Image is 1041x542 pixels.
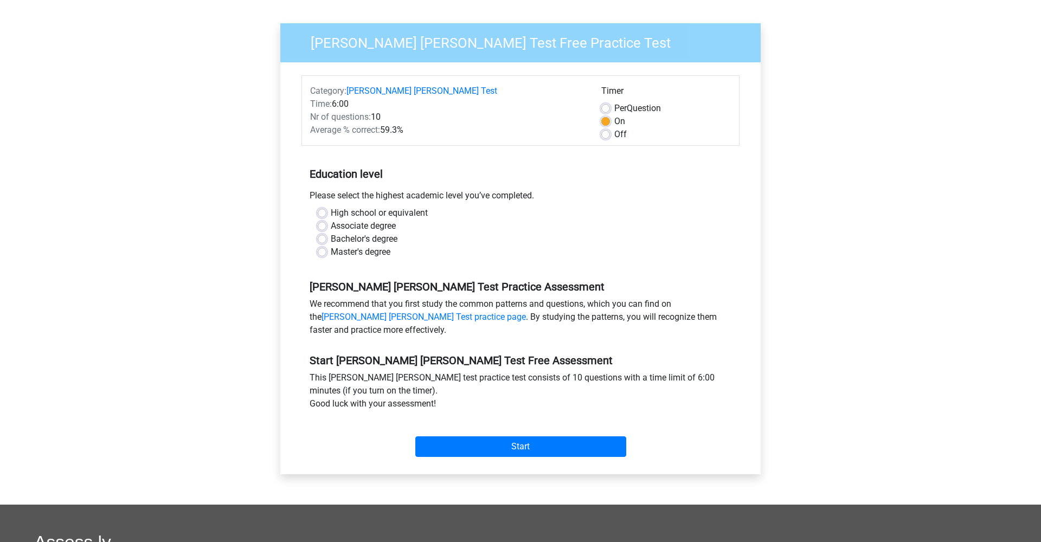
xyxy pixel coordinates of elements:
label: Master's degree [331,246,390,259]
span: Per [614,103,627,113]
h3: [PERSON_NAME] [PERSON_NAME] Test Free Practice Test [298,30,753,51]
div: We recommend that you first study the common patterns and questions, which you can find on the . ... [301,298,740,341]
div: Timer [601,85,731,102]
h5: [PERSON_NAME] [PERSON_NAME] Test Practice Assessment [310,280,731,293]
h5: Start [PERSON_NAME] [PERSON_NAME] Test Free Assessment [310,354,731,367]
span: Nr of questions: [310,112,371,122]
div: Please select the highest academic level you’ve completed. [301,189,740,207]
h5: Education level [310,163,731,185]
span: Time: [310,99,332,109]
label: High school or equivalent [331,207,428,220]
div: 6:00 [302,98,593,111]
span: Average % correct: [310,125,380,135]
label: Question [614,102,661,115]
label: Off [614,128,627,141]
a: [PERSON_NAME] [PERSON_NAME] Test practice page [322,312,526,322]
div: 10 [302,111,593,124]
div: 59.3% [302,124,593,137]
div: This [PERSON_NAME] [PERSON_NAME] test practice test consists of 10 questions with a time limit of... [301,371,740,415]
a: [PERSON_NAME] [PERSON_NAME] Test [346,86,497,96]
label: Associate degree [331,220,396,233]
input: Start [415,436,626,457]
label: On [614,115,625,128]
label: Bachelor's degree [331,233,397,246]
span: Category: [310,86,346,96]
